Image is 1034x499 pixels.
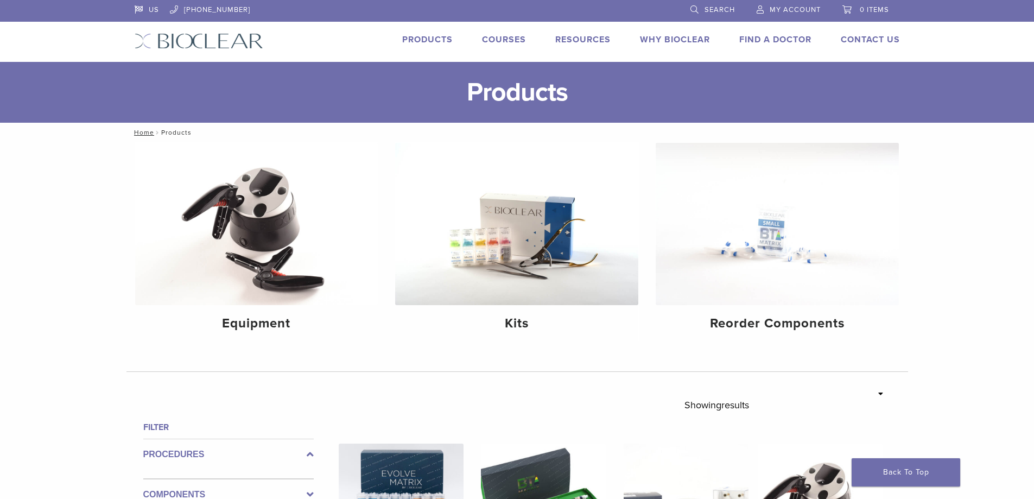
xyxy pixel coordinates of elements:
[656,143,899,340] a: Reorder Components
[684,394,749,416] p: Showing results
[154,130,161,135] span: /
[395,143,638,340] a: Kits
[640,34,710,45] a: Why Bioclear
[135,33,263,49] img: Bioclear
[664,314,890,333] h4: Reorder Components
[402,34,453,45] a: Products
[131,129,154,136] a: Home
[705,5,735,14] span: Search
[143,448,314,461] label: Procedures
[143,421,314,434] h4: Filter
[126,123,908,142] nav: Products
[852,458,960,487] a: Back To Top
[482,34,526,45] a: Courses
[395,143,638,305] img: Kits
[841,34,900,45] a: Contact Us
[135,143,378,340] a: Equipment
[656,143,899,305] img: Reorder Components
[770,5,821,14] span: My Account
[404,314,630,333] h4: Kits
[860,5,889,14] span: 0 items
[555,34,611,45] a: Resources
[144,314,370,333] h4: Equipment
[739,34,811,45] a: Find A Doctor
[135,143,378,305] img: Equipment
